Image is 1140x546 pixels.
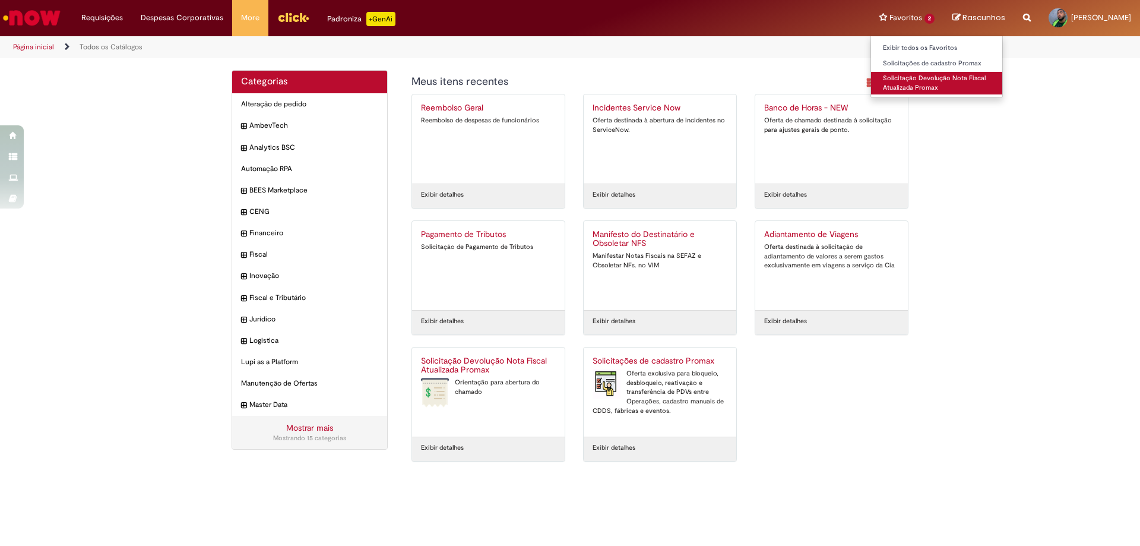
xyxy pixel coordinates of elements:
a: Exibir detalhes [421,443,464,453]
div: expandir categoria BEES Marketplace BEES Marketplace [232,179,387,201]
a: Exibir detalhes [593,190,635,200]
i: expandir categoria BEES Marketplace [241,185,246,197]
a: Página inicial [13,42,54,52]
span: More [241,12,259,24]
span: AmbevTech [249,121,378,131]
i: expandir categoria Financeiro [241,228,246,240]
div: expandir categoria Master Data Master Data [232,394,387,416]
span: Analytics BSC [249,143,378,153]
span: Fiscal [249,250,378,260]
h2: Reembolso Geral [421,103,556,113]
a: Incidentes Service Now Oferta destinada à abertura de incidentes no ServiceNow. [584,94,736,184]
div: Oferta exclusiva para bloqueio, desbloqueio, reativação e transferência de PDVs entre Operações, ... [593,369,727,416]
a: Exibir detalhes [421,190,464,200]
span: 2 [924,14,935,24]
div: Manifestar Notas Fiscais na SEFAZ e Obsoletar NFs. no VIM [593,251,727,270]
a: Solicitação Devolução Nota Fiscal Atualizada Promax [871,72,1002,94]
h2: Solicitação Devolução Nota Fiscal Atualizada Promax [421,356,556,375]
i: expandir categoria CENG [241,207,246,219]
a: Solicitações de cadastro Promax [871,57,1002,70]
a: Exibir detalhes [421,317,464,326]
h2: Solicitações de cadastro Promax [593,356,727,366]
div: Lupi as a Platform [232,351,387,373]
div: expandir categoria AmbevTech AmbevTech [232,115,387,137]
h2: Categorias [241,77,378,87]
i: expandir categoria Jurídico [241,314,246,326]
img: Solicitações de cadastro Promax [593,369,620,399]
span: [PERSON_NAME] [1071,12,1131,23]
a: Solicitações de cadastro Promax Solicitações de cadastro Promax Oferta exclusiva para bloqueio, d... [584,348,736,437]
img: Solicitação Devolução Nota Fiscal Atualizada Promax [421,378,449,408]
a: Exibir detalhes [593,317,635,326]
span: Fiscal e Tributário [249,293,378,303]
div: Manutenção de Ofertas [232,373,387,394]
h2: Banco de Horas - NEW [764,103,899,113]
span: Inovação [249,271,378,281]
i: expandir categoria AmbevTech [241,121,246,132]
div: expandir categoria CENG CENG [232,201,387,223]
span: Despesas Corporativas [141,12,223,24]
ul: Categorias [232,93,387,416]
h2: Adiantamento de Viagens [764,230,899,239]
a: Pagamento de Tributos Solicitação de Pagamento de Tributos [412,221,565,310]
a: Exibir detalhes [593,443,635,453]
div: expandir categoria Analytics BSC Analytics BSC [232,137,387,159]
i: Exibição em cartão [867,77,878,89]
div: Oferta destinada à abertura de incidentes no ServiceNow. [593,116,727,134]
div: Oferta destinada à solicitação de adiantamento de valores a serem gastos exclusivamente em viagen... [764,242,899,270]
i: expandir categoria Fiscal e Tributário [241,293,246,305]
span: Jurídico [249,314,378,324]
span: Lupi as a Platform [241,357,378,367]
ul: Trilhas de página [9,36,751,58]
div: expandir categoria Fiscal Fiscal [232,244,387,266]
a: Rascunhos [952,12,1005,24]
span: CENG [249,207,378,217]
span: Alteração de pedido [241,99,378,109]
a: Reembolso Geral Reembolso de despesas de funcionários [412,94,565,184]
i: expandir categoria Master Data [241,400,246,412]
a: Mostrar mais [286,422,333,433]
span: BEES Marketplace [249,185,378,195]
div: Oferta de chamado destinada à solicitação para ajustes gerais de ponto. [764,116,899,134]
a: Todos os Catálogos [80,42,142,52]
div: Alteração de pedido [232,93,387,115]
img: ServiceNow [1,6,62,30]
span: Master Data [249,400,378,410]
a: Adiantamento de Viagens Oferta destinada à solicitação de adiantamento de valores a serem gastos ... [755,221,908,310]
i: expandir categoria Fiscal [241,250,246,261]
span: Favoritos [889,12,922,24]
span: Logistica [249,336,378,346]
span: Requisições [81,12,123,24]
a: Manifesto do Destinatário e Obsoletar NFS Manifestar Notas Fiscais na SEFAZ e Obsoletar NFs. no VIM [584,221,736,310]
img: click_logo_yellow_360x200.png [277,8,309,26]
div: expandir categoria Jurídico Jurídico [232,308,387,330]
h2: Pagamento de Tributos [421,230,556,239]
a: Exibir detalhes [764,190,807,200]
div: expandir categoria Financeiro Financeiro [232,222,387,244]
a: Exibir todos os Favoritos [871,42,1002,55]
ul: Favoritos [870,36,1003,98]
i: expandir categoria Inovação [241,271,246,283]
div: expandir categoria Inovação Inovação [232,265,387,287]
span: Manutenção de Ofertas [241,378,378,389]
h2: Manifesto do Destinatário e Obsoletar NFS [593,230,727,249]
p: +GenAi [366,12,395,26]
div: expandir categoria Fiscal e Tributário Fiscal e Tributário [232,287,387,309]
a: Exibir detalhes [764,317,807,326]
span: Financeiro [249,228,378,238]
i: expandir categoria Analytics BSC [241,143,246,154]
div: expandir categoria Logistica Logistica [232,330,387,352]
a: Solicitação Devolução Nota Fiscal Atualizada Promax Solicitação Devolução Nota Fiscal Atualizada ... [412,348,565,437]
div: Reembolso de despesas de funcionários [421,116,556,125]
a: Banco de Horas - NEW Oferta de chamado destinada à solicitação para ajustes gerais de ponto. [755,94,908,184]
div: Orientação para abertura do chamado [421,378,556,396]
i: expandir categoria Logistica [241,336,246,348]
div: Mostrando 15 categorias [241,434,378,443]
div: Automação RPA [232,158,387,180]
h1: {"description":"","title":"Meus itens recentes"} Categoria [411,76,780,88]
h2: Incidentes Service Now [593,103,727,113]
div: Padroniza [327,12,395,26]
div: Solicitação de Pagamento de Tributos [421,242,556,252]
span: Rascunhos [962,12,1005,23]
span: Automação RPA [241,164,378,174]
